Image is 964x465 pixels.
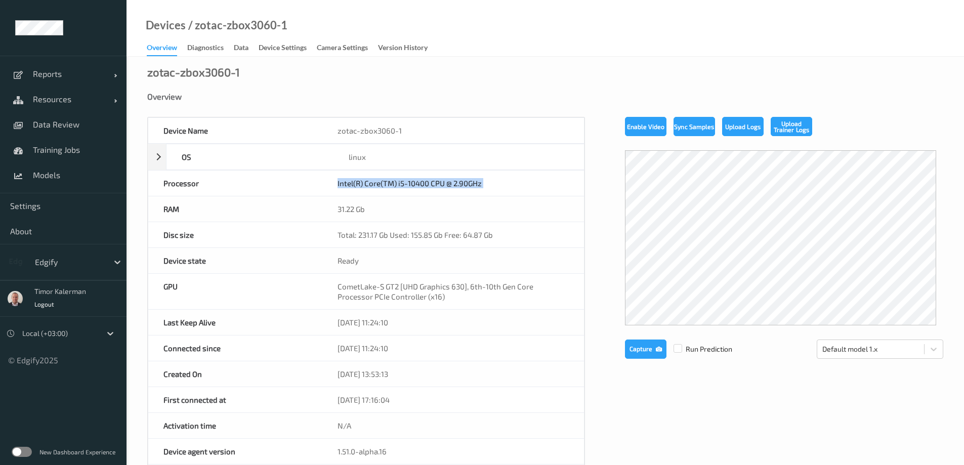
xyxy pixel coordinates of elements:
[625,340,666,359] button: Capture
[147,67,240,77] div: zotac-zbox3060-1
[771,117,812,136] button: Upload Trainer Logs
[317,43,368,55] div: Camera Settings
[148,310,322,335] div: Last Keep Alive
[625,117,666,136] button: Enable Video
[322,310,584,335] div: [DATE] 11:24:10
[322,413,584,438] div: N/A
[148,335,322,361] div: Connected since
[186,20,287,30] div: / zotac-zbox3060-1
[317,41,378,55] a: Camera Settings
[378,41,438,55] a: Version History
[322,361,584,387] div: [DATE] 13:53:13
[234,43,248,55] div: Data
[666,344,732,354] span: Run Prediction
[148,439,322,464] div: Device agent version
[148,387,322,412] div: First connected at
[322,171,584,196] div: Intel(R) Core(TM) i5-10400 CPU @ 2.90GHz
[148,118,322,143] div: Device Name
[146,20,186,30] a: Devices
[322,248,584,273] div: Ready
[187,41,234,55] a: Diagnostics
[148,413,322,438] div: Activation time
[322,196,584,222] div: 31.22 Gb
[148,144,584,170] div: OSlinux
[148,222,322,247] div: Disc size
[674,117,715,136] button: Sync Samples
[322,222,584,247] div: Total: 231.17 Gb Used: 155.85 Gb Free: 64.87 Gb
[187,43,224,55] div: Diagnostics
[148,196,322,222] div: RAM
[259,43,307,55] div: Device Settings
[322,439,584,464] div: 1.51.0-alpha.16
[333,144,584,170] div: linux
[148,361,322,387] div: Created On
[148,248,322,273] div: Device state
[322,335,584,361] div: [DATE] 11:24:10
[322,118,584,143] div: zotac-zbox3060-1
[147,43,177,56] div: Overview
[166,144,333,170] div: OS
[148,274,322,309] div: GPU
[147,41,187,56] a: Overview
[322,274,584,309] div: CometLake-S GT2 [UHD Graphics 630], 6th-10th Gen Core Processor PCIe Controller (x16)
[322,387,584,412] div: [DATE] 17:16:04
[259,41,317,55] a: Device Settings
[722,117,764,136] button: Upload Logs
[234,41,259,55] a: Data
[148,171,322,196] div: Processor
[378,43,428,55] div: Version History
[147,92,943,102] div: Overview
